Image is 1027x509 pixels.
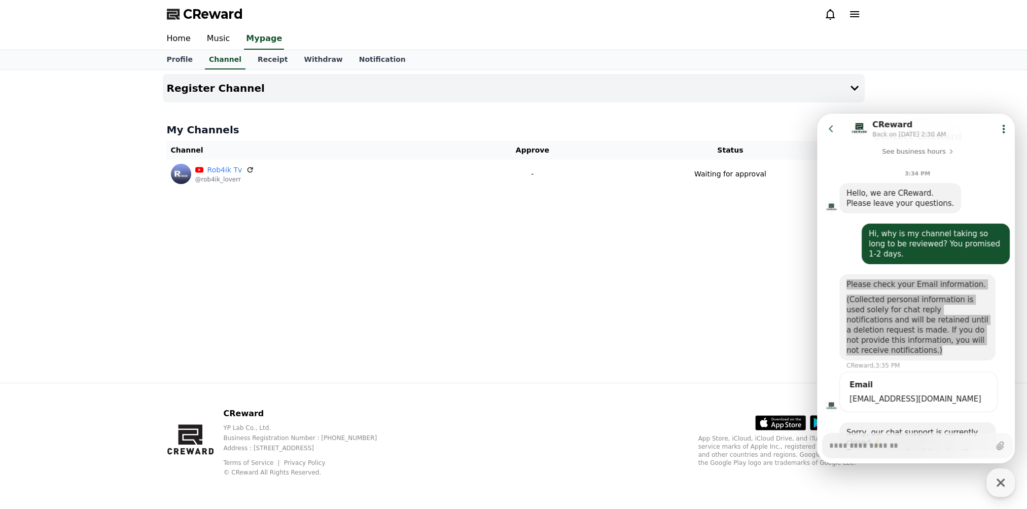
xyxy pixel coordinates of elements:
[600,141,860,160] th: Status
[817,114,1015,463] iframe: Channel chat
[167,123,861,137] h4: My Channels
[694,169,766,179] p: Waiting for approval
[698,434,861,467] p: App Store, iCloud, iCloud Drive, and iTunes Store are service marks of Apple Inc., registered in ...
[159,50,201,69] a: Profile
[284,459,326,466] a: Privacy Policy
[465,141,600,160] th: Approve
[167,83,265,94] h4: Register Channel
[167,6,243,22] a: CReward
[205,50,245,69] a: Channel
[167,141,465,160] th: Channel
[351,50,414,69] a: Notification
[296,50,350,69] a: Withdraw
[163,74,865,102] button: Register Channel
[195,175,255,184] p: @rob4ik_loverr
[223,468,393,477] p: © CReward All Rights Reserved.
[199,28,238,50] a: Music
[159,28,199,50] a: Home
[207,165,242,175] a: Rob4ik Tv
[250,50,296,69] a: Receipt
[244,28,284,50] a: Mypage
[183,6,243,22] span: CReward
[223,434,393,442] p: Business Registration Number : [PHONE_NUMBER]
[469,169,596,179] p: -
[223,459,281,466] a: Terms of Service
[223,424,393,432] p: YP Lab Co., Ltd.
[223,408,393,420] p: CReward
[223,444,393,452] p: Address : [STREET_ADDRESS]
[171,164,191,184] img: Rob4ik Tv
